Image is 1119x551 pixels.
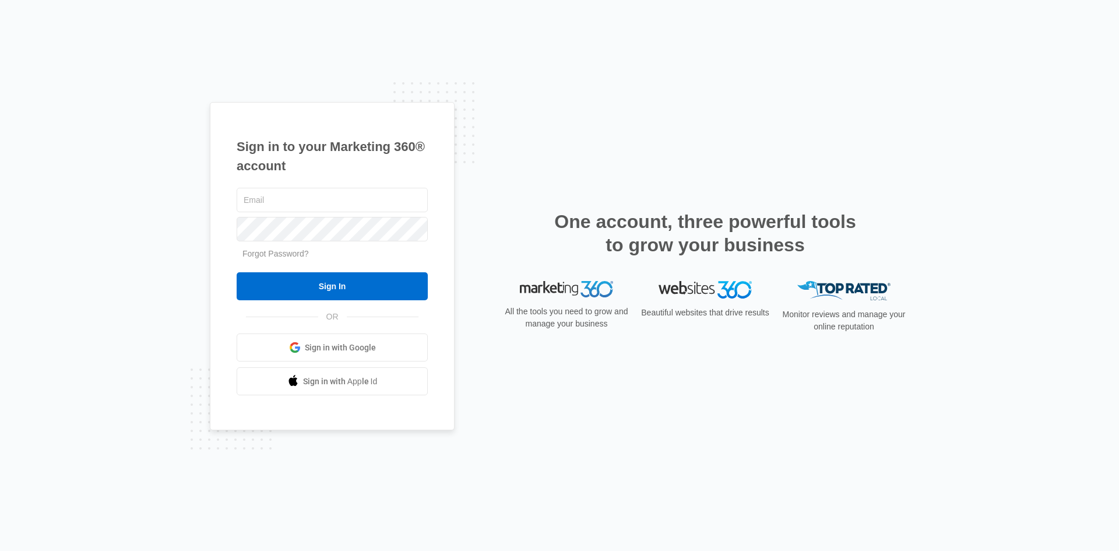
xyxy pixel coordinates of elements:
[303,375,378,388] span: Sign in with Apple Id
[318,311,347,323] span: OR
[520,281,613,297] img: Marketing 360
[501,306,632,330] p: All the tools you need to grow and manage your business
[237,188,428,212] input: Email
[237,334,428,362] a: Sign in with Google
[237,272,428,300] input: Sign In
[551,210,860,257] h2: One account, three powerful tools to grow your business
[797,281,891,300] img: Top Rated Local
[242,249,309,258] a: Forgot Password?
[305,342,376,354] span: Sign in with Google
[659,281,752,298] img: Websites 360
[640,307,770,319] p: Beautiful websites that drive results
[237,137,428,176] h1: Sign in to your Marketing 360® account
[237,367,428,395] a: Sign in with Apple Id
[779,308,909,333] p: Monitor reviews and manage your online reputation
